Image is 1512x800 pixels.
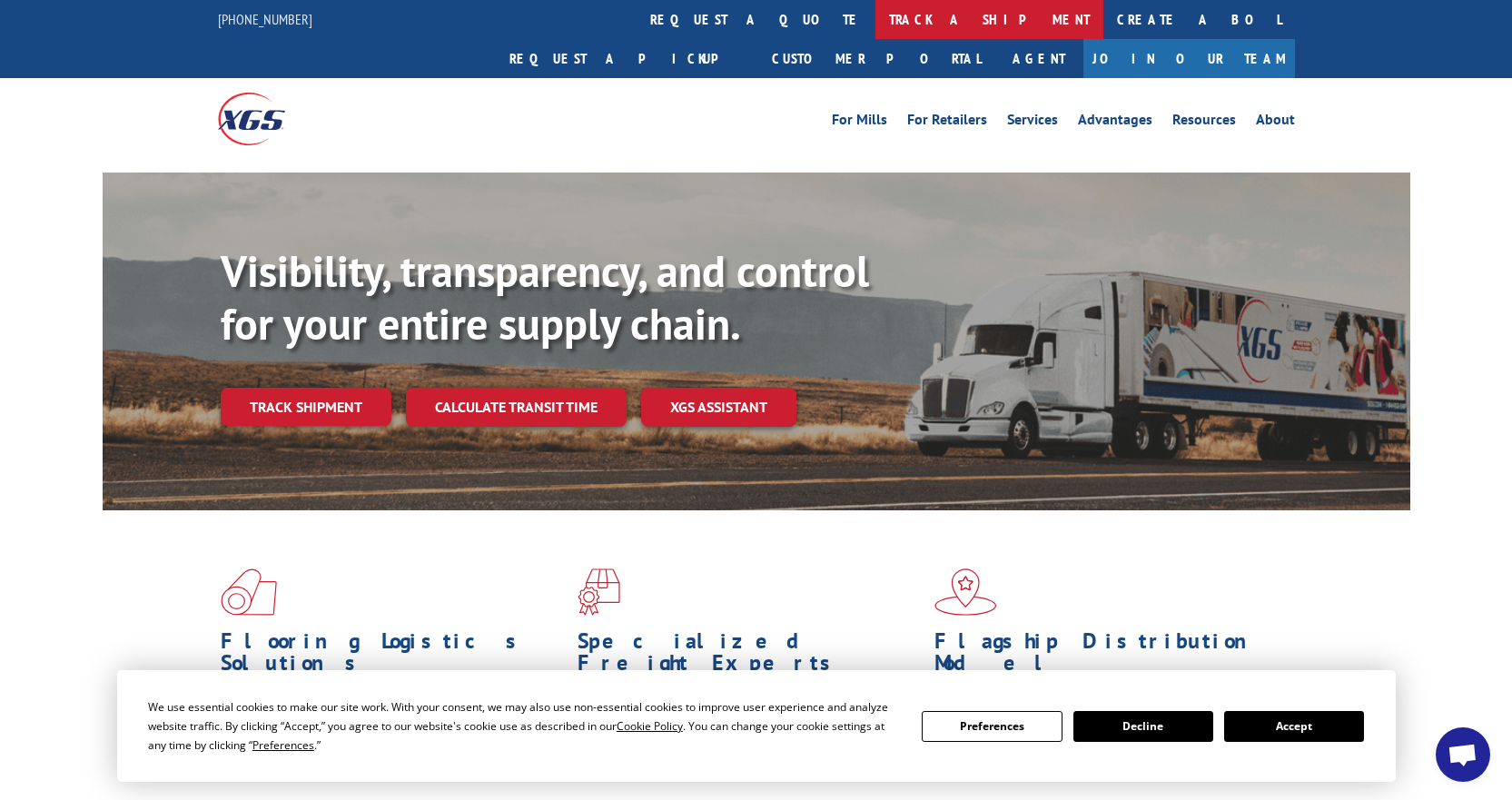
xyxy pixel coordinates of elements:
img: xgs-icon-flagship-distribution-model-red [934,568,997,616]
button: Preferences [922,711,1062,742]
div: Cookie Consent Prompt [117,670,1396,782]
h1: Specialized Freight Experts [578,630,921,683]
a: For Mills [832,113,887,133]
img: xgs-icon-total-supply-chain-intelligence-red [221,568,277,616]
a: Request a pickup [496,39,758,78]
span: Cookie Policy [617,718,683,734]
span: Preferences [252,737,314,753]
h1: Flooring Logistics Solutions [221,630,564,683]
a: Learn More > [578,765,804,785]
button: Accept [1224,711,1364,742]
a: Customer Portal [758,39,994,78]
div: We use essential cookies to make our site work. With your consent, we may also use non-essential ... [148,697,900,755]
b: Visibility, transparency, and control for your entire supply chain. [221,242,869,351]
a: Join Our Team [1083,39,1295,78]
a: About [1256,113,1295,133]
a: Advantages [1078,113,1152,133]
img: xgs-icon-focused-on-flooring-red [578,568,620,616]
a: Calculate transit time [406,388,627,427]
a: [PHONE_NUMBER] [218,10,312,28]
a: Agent [994,39,1083,78]
a: Services [1007,113,1058,133]
a: Learn More > [221,765,447,785]
h1: Flagship Distribution Model [934,630,1278,683]
a: Track shipment [221,388,391,426]
a: For Retailers [907,113,987,133]
a: Resources [1172,113,1236,133]
div: Open chat [1436,727,1490,782]
a: XGS ASSISTANT [641,388,796,427]
button: Decline [1073,711,1213,742]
